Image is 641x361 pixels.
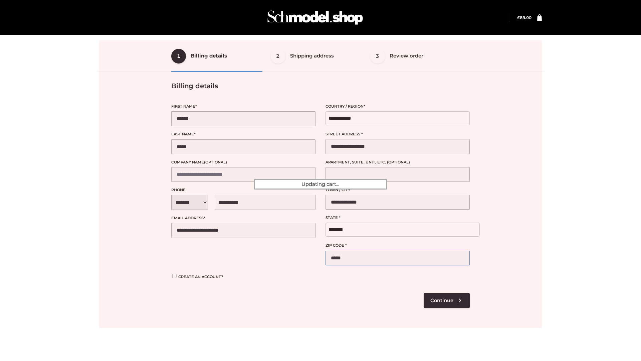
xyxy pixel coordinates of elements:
img: Schmodel Admin 964 [265,4,365,31]
span: £ [517,15,520,20]
a: £89.00 [517,15,531,20]
div: Updating cart... [254,179,387,190]
bdi: 89.00 [517,15,531,20]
